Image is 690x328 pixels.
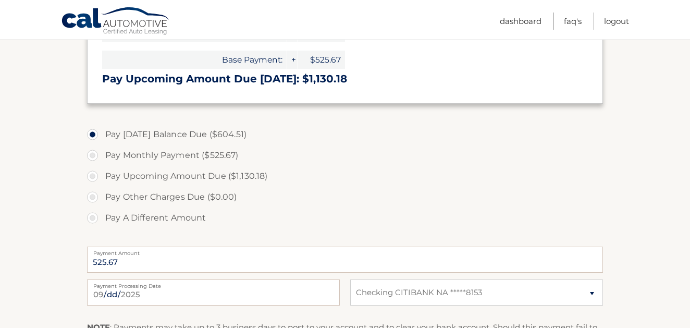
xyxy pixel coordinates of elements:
a: Dashboard [500,13,541,30]
label: Payment Processing Date [87,280,340,288]
a: Cal Automotive [61,7,170,37]
label: Pay A Different Amount [87,208,603,228]
span: Base Payment: [102,51,287,69]
span: $525.67 [298,51,345,69]
a: Logout [604,13,629,30]
label: Pay Other Charges Due ($0.00) [87,187,603,208]
a: FAQ's [564,13,582,30]
input: Payment Date [87,280,340,306]
label: Pay Upcoming Amount Due ($1,130.18) [87,166,603,187]
input: Payment Amount [87,247,603,273]
span: + [287,51,298,69]
h3: Pay Upcoming Amount Due [DATE]: $1,130.18 [102,72,588,86]
label: Payment Amount [87,247,603,255]
label: Pay Monthly Payment ($525.67) [87,145,603,166]
label: Pay [DATE] Balance Due ($604.51) [87,124,603,145]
